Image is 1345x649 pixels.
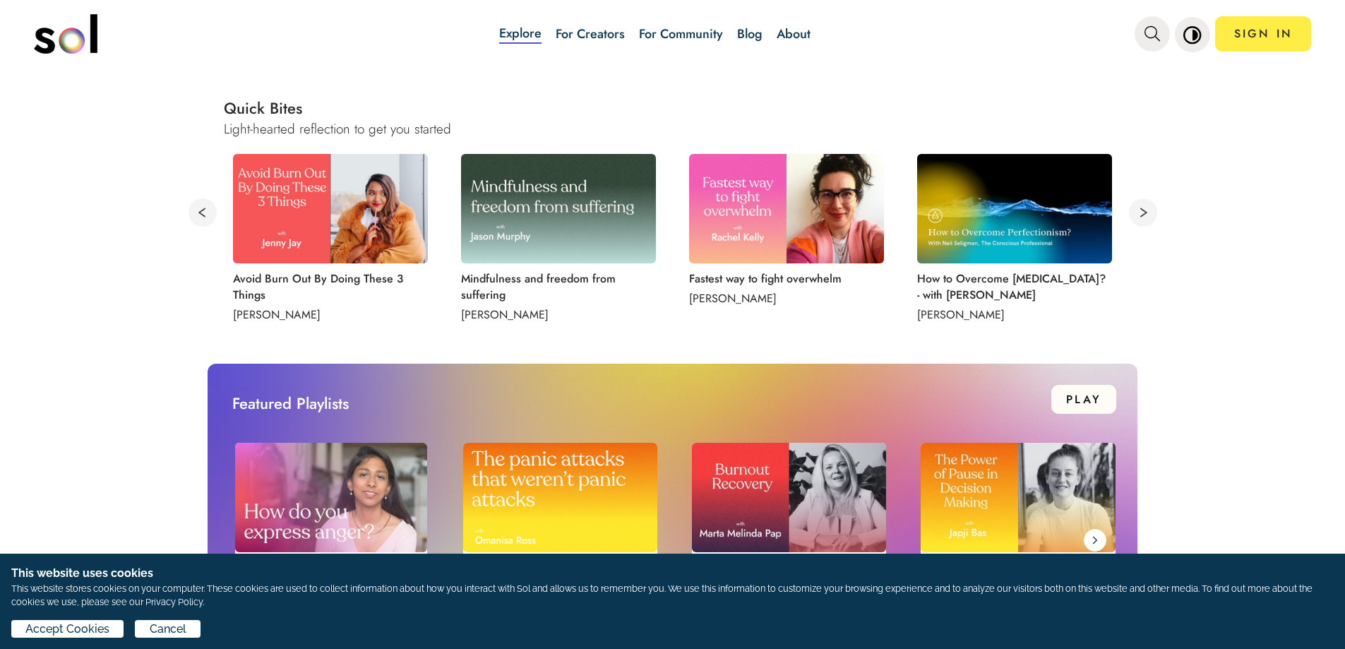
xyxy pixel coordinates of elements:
[25,621,109,638] span: Accept Cookies
[689,270,880,287] p: Fastest way to fight overwhelm
[233,306,424,323] p: [PERSON_NAME]
[224,119,1157,138] h3: Light-hearted reflection to get you started
[921,443,1116,552] img: The Power of Pause in Decision Making By Japji Bas
[777,25,811,43] a: About
[917,154,1112,263] img: How to Overcome Perfectionism? - with Neil Seligman
[34,9,1312,59] nav: main navigation
[233,270,424,303] p: Avoid Burn Out By Doing These 3 Things
[463,443,658,552] img: A medical mystery
[11,582,1334,609] p: This website stores cookies on your computer. These cookies are used to collect information about...
[692,443,887,552] img: Burnout Recovery: Strategies to Help You Reset Your Energy
[11,620,124,638] button: Accept Cookies
[34,14,97,54] img: logo
[689,154,884,263] img: Fastest way to fight overwhelm
[689,290,880,306] p: [PERSON_NAME]
[461,306,652,323] p: [PERSON_NAME]
[556,25,625,43] a: For Creators
[917,306,1108,323] p: [PERSON_NAME]
[135,620,200,638] button: Cancel
[737,25,763,43] a: Blog
[461,154,656,263] img: Mindfulness and freedom from suffering
[150,621,186,638] span: Cancel
[11,565,1334,582] h1: This website uses cookies
[1215,16,1311,52] a: SIGN IN
[1051,385,1116,414] button: PLAY
[235,443,427,552] img: How comfortable do you feel holding space for anger?
[232,392,349,417] div: Featured Playlists
[639,25,723,43] a: For Community
[499,24,542,44] a: Explore
[461,270,652,303] p: Mindfulness and freedom from suffering
[917,270,1108,303] p: How to Overcome [MEDICAL_DATA]? - with [PERSON_NAME]
[224,97,1157,119] h2: Quick Bites
[233,154,428,263] img: Avoid Burn Out By Doing These 3 Things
